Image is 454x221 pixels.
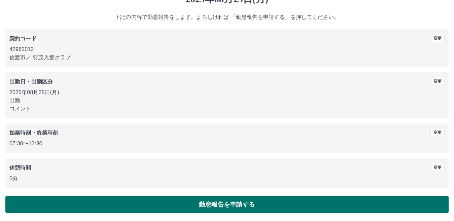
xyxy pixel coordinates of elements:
p: 07:30 〜 13:30 [9,140,445,148]
b: 契約コード [9,36,37,41]
p: 0分 [9,175,445,183]
p: 出勤 [9,97,445,105]
button: 変更 [430,129,445,136]
p: コメント: [9,105,445,113]
p: 佐渡市 ／ 羽茂児童クラブ [9,53,445,62]
button: 変更 [430,164,445,171]
b: 始業時刻・終業時刻 [9,130,58,136]
button: 変更 [430,35,445,42]
b: 出勤日・出勤区分 [9,79,53,84]
p: 42963012 [9,45,445,53]
button: 勤怠報告を申請する [5,196,449,213]
p: 2025年08月25日(月) [9,88,445,97]
p: 下記の内容で勤怠報告をします。よろしければ 「勤怠報告を申請する」を押してください。 [5,13,449,21]
b: 休憩時間 [9,165,31,171]
button: 変更 [430,78,445,85]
